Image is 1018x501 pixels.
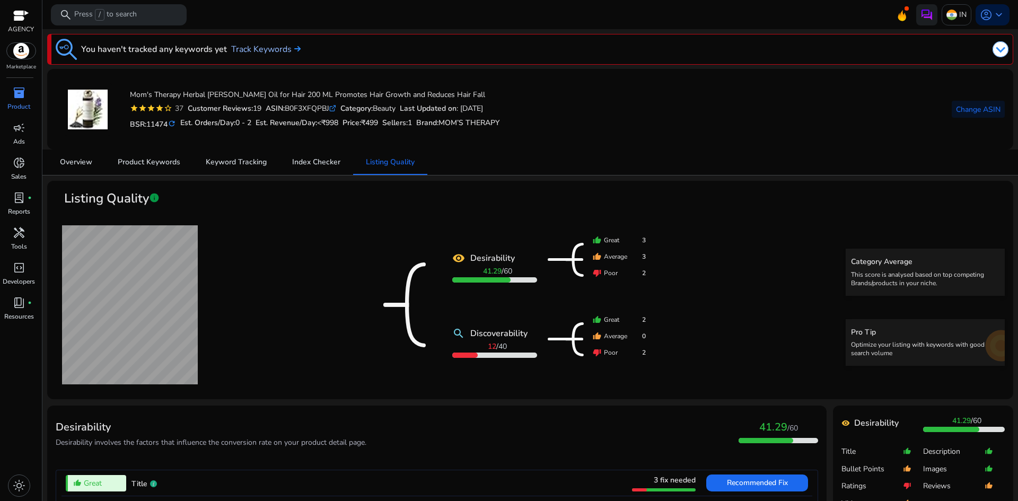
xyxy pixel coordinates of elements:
[946,10,957,20] img: in.svg
[56,437,366,447] span: Desirability involves the factors that influence the conversion rate on your product detail page.
[28,301,32,305] span: fiber_manual_record
[642,252,646,261] span: 3
[959,5,967,24] p: IN
[985,460,993,478] mat-icon: thumb_up_alt
[841,446,903,457] p: Title
[593,268,646,278] div: Poor
[13,226,25,239] span: handyman
[155,104,164,112] mat-icon: star
[13,121,25,134] span: campaign
[231,43,301,56] a: Track Keywords
[172,103,183,114] div: 37
[56,421,366,434] h3: Desirability
[13,86,25,99] span: inventory_2
[4,312,34,321] p: Resources
[138,104,147,112] mat-icon: star
[851,328,999,337] h5: Pro Tip
[256,119,338,128] h5: Est. Revenue/Day:
[130,104,138,112] mat-icon: star
[168,119,176,129] mat-icon: refresh
[13,479,25,492] span: light_mode
[498,341,507,351] span: 40
[470,252,515,265] b: Desirability
[593,252,601,261] mat-icon: thumb_up
[952,101,1005,118] button: Change ASIN
[483,266,502,276] b: 41.29
[164,104,172,112] mat-icon: star_border
[923,481,985,491] p: Reviews
[382,119,412,128] h5: Sellers:
[654,475,696,485] span: 3 fix needed
[903,477,911,495] mat-icon: thumb_down_alt
[488,341,507,351] span: /
[841,481,903,491] p: Ratings
[95,9,104,21] span: /
[759,420,787,434] span: 41.29
[81,43,227,56] h3: You haven't tracked any keywords yet
[84,478,102,489] span: Great
[903,460,911,478] mat-icon: thumb_up_alt
[952,416,971,426] b: 41.29
[64,189,149,208] span: Listing Quality
[146,119,168,129] span: 11474
[593,348,646,357] div: Poor
[13,191,25,204] span: lab_profile
[11,242,27,251] p: Tools
[438,118,499,128] span: MOM’S THERAPY
[416,119,499,128] h5: :
[488,341,496,351] b: 12
[400,103,483,114] div: : [DATE]
[787,423,798,433] span: /60
[593,315,646,324] div: Great
[923,446,985,457] p: Description
[593,236,601,244] mat-icon: thumb_up
[851,270,999,287] p: This score is analysed based on top competing Brands/products in your niche.
[68,90,108,129] img: 415Aqcfb0LL._SS40_.jpg
[147,104,155,112] mat-icon: star
[340,103,373,113] b: Category:
[985,443,993,460] mat-icon: thumb_up_alt
[73,479,82,487] mat-icon: thumb_up_alt
[452,252,465,265] mat-icon: remove_red_eye
[593,348,601,357] mat-icon: thumb_down
[266,103,285,113] b: ASIN:
[851,340,999,357] p: Optimize your listing with keywords with good search volume
[851,258,999,267] h5: Category Average
[923,464,985,474] p: Images
[188,103,253,113] b: Customer Reviews:
[13,137,25,146] p: Ads
[8,207,30,216] p: Reports
[452,327,465,340] mat-icon: search
[400,103,457,113] b: Last Updated on
[180,119,251,128] h5: Est. Orders/Day:
[11,172,27,181] p: Sales
[13,296,25,309] span: book_4
[56,39,77,60] img: keyword-tracking.svg
[366,159,415,166] span: Listing Quality
[593,235,646,245] div: Great
[292,46,301,52] img: arrow-right.svg
[642,315,646,324] span: 2
[483,266,512,276] span: /
[292,159,340,166] span: Index Checker
[131,479,147,489] span: Title
[841,419,850,427] mat-icon: remove_red_eye
[340,103,396,114] div: Beauty
[416,118,437,128] span: Brand
[3,277,35,286] p: Developers
[985,477,993,495] mat-icon: thumb_up_alt
[343,119,378,128] h5: Price:
[8,24,34,34] p: AGENCY
[361,118,378,128] span: ₹499
[593,269,601,277] mat-icon: thumb_down
[266,103,336,114] div: B0F3XFQPBJ
[952,416,981,426] span: /
[28,196,32,200] span: fiber_manual_record
[841,464,903,474] p: Bullet Points
[973,416,981,426] span: 60
[593,331,646,341] div: Average
[470,327,528,340] b: Discoverability
[504,266,512,276] span: 60
[408,118,412,128] span: 1
[13,156,25,169] span: donut_small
